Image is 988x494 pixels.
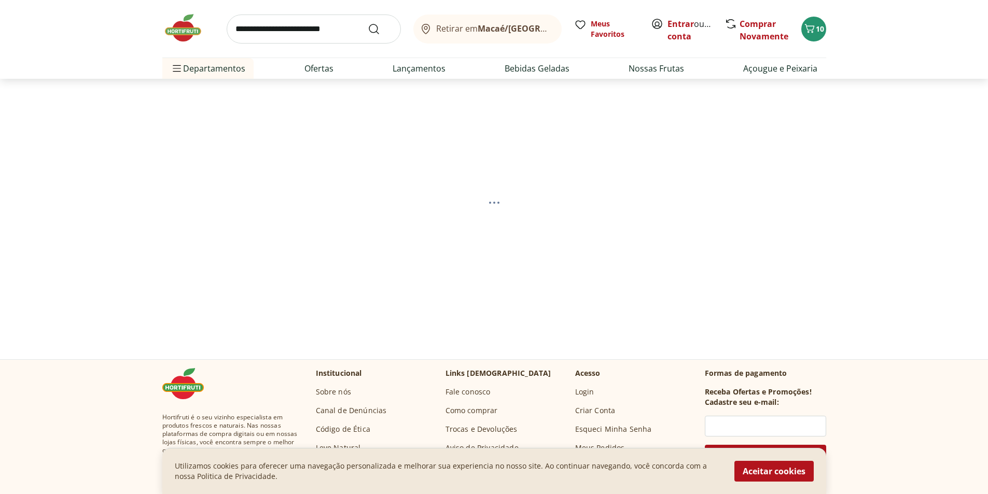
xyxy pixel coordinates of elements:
button: Retirar emMacaé/[GEOGRAPHIC_DATA] [413,15,562,44]
a: Como comprar [446,405,498,416]
a: Meus Favoritos [574,19,638,39]
a: Fale conosco [446,387,491,397]
p: Utilizamos cookies para oferecer uma navegação personalizada e melhorar sua experiencia no nosso ... [175,461,722,482]
button: Carrinho [801,17,826,41]
a: Esqueci Minha Senha [575,424,652,434]
button: Submit Search [368,23,393,35]
span: Retirar em [436,24,551,33]
b: Macaé/[GEOGRAPHIC_DATA] [478,23,594,34]
p: Formas de pagamento [705,368,826,378]
p: Acesso [575,368,601,378]
a: Aviso de Privacidade [446,443,519,453]
img: Hortifruti [162,12,214,44]
a: Trocas e Devoluções [446,424,518,434]
a: Criar Conta [575,405,616,416]
img: Hortifruti [162,368,214,399]
button: Aceitar cookies [734,461,814,482]
a: Leve Natural [316,443,361,453]
a: Código de Ética [316,424,370,434]
span: Meus Favoritos [591,19,638,39]
a: Meus Pedidos [575,443,625,453]
a: Sobre nós [316,387,351,397]
p: Links [DEMOGRAPHIC_DATA] [446,368,551,378]
a: Comprar Novamente [740,18,788,42]
span: ou [667,18,714,43]
button: Menu [171,56,183,81]
h3: Receba Ofertas e Promoções! [705,387,812,397]
a: Criar conta [667,18,725,42]
a: Lançamentos [393,62,446,75]
a: Ofertas [304,62,333,75]
a: Entrar [667,18,694,30]
h3: Cadastre seu e-mail: [705,397,779,407]
p: Institucional [316,368,362,378]
span: Departamentos [171,56,245,81]
span: Hortifruti é o seu vizinho especialista em produtos frescos e naturais. Nas nossas plataformas de... [162,413,299,471]
a: Canal de Denúncias [316,405,387,416]
a: Login [575,387,594,397]
input: search [227,15,401,44]
button: Cadastrar [705,445,826,470]
span: 10 [816,24,824,34]
a: Açougue e Peixaria [743,62,817,75]
a: Bebidas Geladas [505,62,569,75]
a: Nossas Frutas [629,62,684,75]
